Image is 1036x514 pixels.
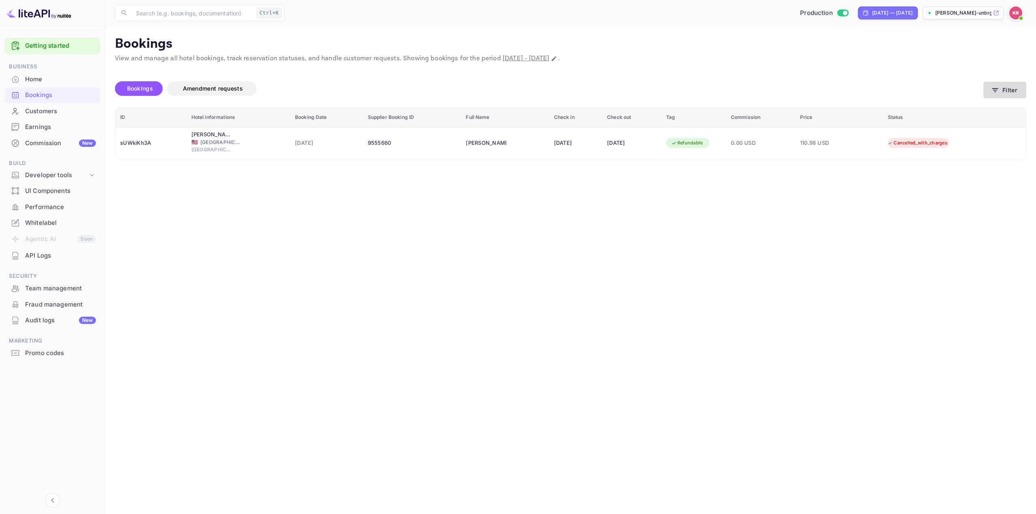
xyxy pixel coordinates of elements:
[800,8,833,18] span: Production
[5,336,100,345] span: Marketing
[5,297,100,312] a: Fraud management
[120,137,182,150] div: sUWkiKh3A
[25,41,96,51] a: Getting started
[25,349,96,358] div: Promo codes
[25,218,96,228] div: Whitelabel
[295,139,358,148] span: [DATE]
[731,139,790,148] span: 0.00 USD
[5,168,100,182] div: Developer tools
[131,5,253,21] input: Search (e.g. bookings, documentation)
[368,137,456,150] div: 9555660
[5,215,100,231] div: Whitelabel
[466,137,506,150] div: Ericka Thompson
[200,139,241,146] span: [GEOGRAPHIC_DATA]
[25,300,96,309] div: Fraud management
[5,119,100,134] a: Earnings
[45,493,60,508] button: Collapse navigation
[5,313,100,328] div: Audit logsNew
[800,139,841,148] span: 110.98 USD
[6,6,71,19] img: LiteAPI logo
[115,36,1026,52] p: Bookings
[550,55,558,63] button: Change date range
[726,108,795,127] th: Commission
[983,82,1026,98] button: Filter
[5,272,100,281] span: Security
[5,87,100,102] a: Bookings
[5,215,100,230] a: Whitelabel
[25,123,96,132] div: Earnings
[25,107,96,116] div: Customers
[79,140,96,147] div: New
[935,9,991,17] p: [PERSON_NAME]-unbrg.[PERSON_NAME]...
[25,251,96,260] div: API Logs
[661,108,726,127] th: Tag
[5,248,100,263] a: API Logs
[25,171,88,180] div: Developer tools
[257,8,282,18] div: Ctrl+K
[115,108,1026,159] table: booking table
[115,108,187,127] th: ID
[607,137,656,150] div: [DATE]
[187,108,290,127] th: Hotel informations
[5,87,100,103] div: Bookings
[549,108,603,127] th: Check in
[1009,6,1022,19] img: Kobus Roux
[5,248,100,264] div: API Logs
[5,345,100,360] a: Promo codes
[363,108,461,127] th: Supplier Booking ID
[5,297,100,313] div: Fraud management
[115,54,1026,63] p: View and manage all hotel bookings, track reservation statuses, and handle customer requests. Sho...
[5,199,100,214] a: Performance
[25,75,96,84] div: Home
[503,54,549,63] span: [DATE] - [DATE]
[25,91,96,100] div: Bookings
[25,316,96,325] div: Audit logs
[882,138,953,148] div: Cancelled_with_charges
[191,140,198,145] span: United States of America
[5,135,100,150] a: CommissionNew
[5,313,100,328] a: Audit logsNew
[797,8,851,18] div: Switch to Sandbox mode
[25,139,96,148] div: Commission
[5,183,100,199] div: UI Components
[5,72,100,87] a: Home
[115,81,983,96] div: account-settings tabs
[25,186,96,196] div: UI Components
[554,137,598,150] div: [DATE]
[127,85,153,92] span: Bookings
[795,108,883,127] th: Price
[191,146,232,153] span: [GEOGRAPHIC_DATA][PERSON_NAME]
[666,138,708,148] div: Refundable
[191,131,232,139] div: Hutchinson Island Plaza Hotel and Suites
[5,281,100,296] div: Team management
[602,108,661,127] th: Check out
[883,108,1026,127] th: Status
[5,159,100,168] span: Build
[872,9,913,17] div: [DATE] — [DATE]
[290,108,363,127] th: Booking Date
[5,104,100,118] a: Customers
[5,281,100,296] a: Team management
[183,85,243,92] span: Amendment requests
[5,62,100,71] span: Business
[5,119,100,135] div: Earnings
[5,38,100,54] div: Getting started
[79,317,96,324] div: New
[25,203,96,212] div: Performance
[461,108,549,127] th: Full Name
[5,183,100,198] a: UI Components
[25,284,96,293] div: Team management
